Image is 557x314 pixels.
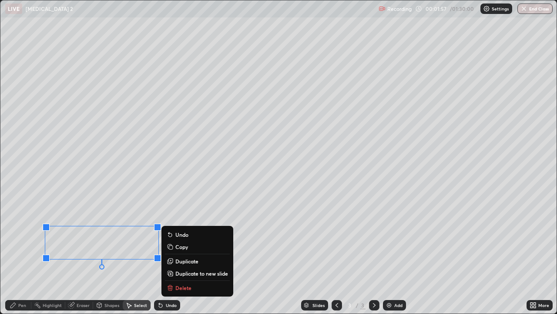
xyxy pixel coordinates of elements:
[175,231,188,238] p: Undo
[175,270,228,277] p: Duplicate to new slide
[483,5,490,12] img: class-settings-icons
[346,303,354,308] div: 3
[386,302,393,309] img: add-slide-button
[394,303,403,307] div: Add
[166,303,177,307] div: Undo
[387,6,412,12] p: Recording
[538,303,549,307] div: More
[165,242,230,252] button: Copy
[175,284,191,291] p: Delete
[175,258,198,265] p: Duplicate
[104,303,119,307] div: Shapes
[43,303,62,307] div: Highlight
[165,256,230,266] button: Duplicate
[312,303,325,307] div: Slides
[356,303,359,308] div: /
[517,3,553,14] button: End Class
[379,5,386,12] img: recording.375f2c34.svg
[18,303,26,307] div: Pen
[360,301,366,309] div: 3
[165,268,230,279] button: Duplicate to new slide
[8,5,20,12] p: LIVE
[492,7,509,11] p: Settings
[26,5,73,12] p: [MEDICAL_DATA] 2
[77,303,90,307] div: Eraser
[165,229,230,240] button: Undo
[520,5,527,12] img: end-class-cross
[175,243,188,250] p: Copy
[134,303,147,307] div: Select
[165,283,230,293] button: Delete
